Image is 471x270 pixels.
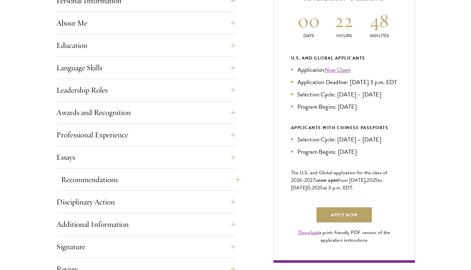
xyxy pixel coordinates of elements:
span: from [DATE], [338,176,367,184]
button: About Me [56,15,236,31]
button: Education [56,38,236,53]
h2: 48 [362,9,397,32]
li: Selection Cycle: [DATE] – [DATE] [291,90,397,99]
span: 0 [307,184,310,192]
li: Program Begins: [DATE] [291,102,397,111]
p: Minutes [362,32,397,39]
li: Program Begins: [DATE] [291,147,397,156]
span: is [315,176,318,184]
span: 6 [299,176,302,184]
a: Apply Now [317,207,372,222]
span: 5 [320,184,323,192]
button: Recommendations [61,172,240,187]
span: 202 [367,176,375,184]
span: , [310,184,311,192]
button: Language Skills [56,60,236,75]
span: 202 [312,184,320,192]
a: Now Open [324,65,351,74]
button: Leadership Roles [56,83,236,98]
span: now open [318,176,338,184]
span: 7 [313,176,315,184]
button: Awards and Recognition [56,105,236,120]
p: Days [291,32,327,39]
span: 5 [375,176,378,184]
div: APPLICANTS WITH CHINESE PASSPORTS [291,124,397,132]
a: Download [298,229,319,236]
button: Professional Experience [56,127,236,142]
div: U.S. and Global Applicants [291,54,397,62]
li: Selection Cycle: [DATE] – [DATE] [291,135,397,144]
button: Disciplinary Action [56,194,236,210]
button: Additional Information [56,217,236,232]
button: Signature [56,239,236,254]
h2: 22 [326,9,362,32]
span: to [DATE] [291,176,382,192]
li: Application Deadline: [DATE] 3 p.m. EDT [291,78,397,87]
span: at 3 p.m. EDT. [323,184,354,192]
button: Essays [56,150,236,165]
div: a print-friendly PDF version of the application instructions [291,229,397,244]
h2: 00 [291,9,327,32]
li: Application [291,65,397,74]
span: -202 [302,176,313,184]
span: The U.S. and Global application for the class of 202 [291,169,387,184]
p: Hours [326,32,362,39]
